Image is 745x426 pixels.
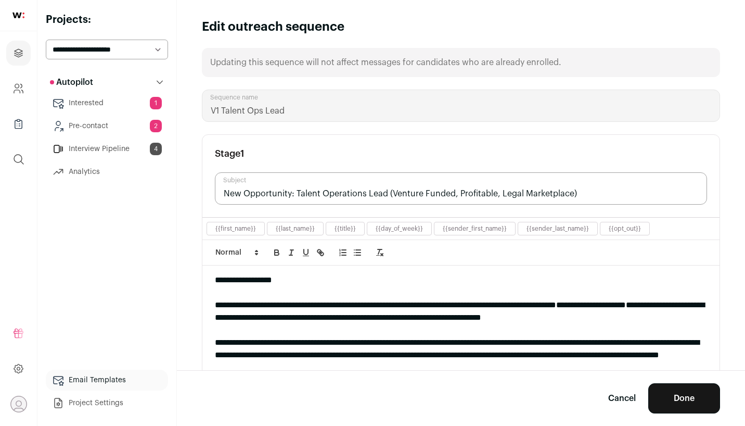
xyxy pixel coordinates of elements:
[46,370,168,391] a: Email Templates
[6,111,31,136] a: Company Lists
[46,161,168,182] a: Analytics
[215,147,245,160] h3: Stage
[150,97,162,109] span: 1
[443,224,507,233] button: {{sender_first_name}}
[46,72,168,93] button: Autopilot
[215,172,707,205] input: Subject
[46,12,168,27] h2: Projects:
[276,224,315,233] button: {{last_name}}
[6,76,31,101] a: Company and ATS Settings
[150,143,162,155] span: 4
[335,224,356,233] button: {{title}}
[202,48,720,77] div: Updating this sequence will not affect messages for candidates who are already enrolled.
[202,90,720,122] input: Sequence name
[215,224,256,233] button: {{first_name}}
[46,139,168,159] a: Interview Pipeline4
[10,396,27,412] button: Open dropdown
[46,93,168,114] a: Interested1
[609,224,641,233] button: {{opt_out}}
[240,149,245,158] span: 1
[376,224,423,233] button: {{day_of_week}}
[6,41,31,66] a: Projects
[526,224,589,233] button: {{sender_last_name}}
[608,392,636,405] a: Cancel
[50,76,93,89] p: Autopilot
[648,383,720,414] button: Done
[12,12,24,18] img: wellfound-shorthand-0d5821cbd27db2630d0214b213865d53afaa358527fdda9d0ea32b1df1b89c2c.svg
[202,19,344,35] h1: Edit outreach sequence
[46,393,168,414] a: Project Settings
[150,120,162,132] span: 2
[46,116,168,136] a: Pre-contact2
